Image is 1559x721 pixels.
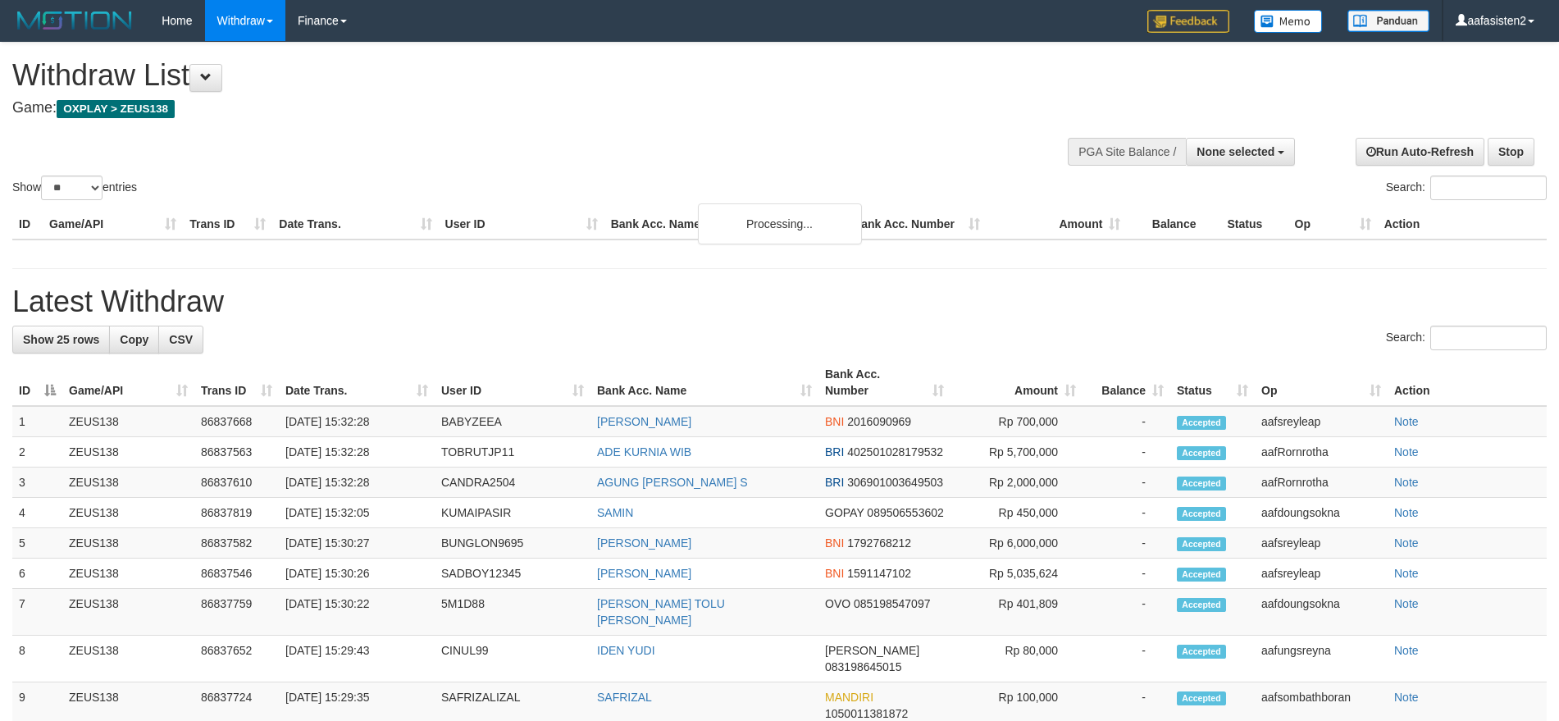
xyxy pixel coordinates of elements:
[194,498,279,528] td: 86837819
[1255,559,1388,589] td: aafsreyleap
[597,536,691,550] a: [PERSON_NAME]
[12,406,62,437] td: 1
[12,528,62,559] td: 5
[12,326,110,354] a: Show 25 rows
[1083,437,1170,468] td: -
[43,209,183,240] th: Game/API
[1394,445,1419,459] a: Note
[12,498,62,528] td: 4
[279,406,435,437] td: [DATE] 15:32:28
[825,597,850,610] span: OVO
[194,359,279,406] th: Trans ID: activate to sort column ascending
[194,559,279,589] td: 86837546
[194,468,279,498] td: 86837610
[1255,498,1388,528] td: aafdoungsokna
[279,498,435,528] td: [DATE] 15:32:05
[1288,209,1378,240] th: Op
[439,209,604,240] th: User ID
[1394,506,1419,519] a: Note
[846,209,987,240] th: Bank Acc. Number
[597,644,655,657] a: IDEN YUDI
[1394,476,1419,489] a: Note
[1356,138,1484,166] a: Run Auto-Refresh
[597,506,633,519] a: SAMIN
[62,636,194,682] td: ZEUS138
[818,359,950,406] th: Bank Acc. Number: activate to sort column ascending
[1388,359,1547,406] th: Action
[435,406,590,437] td: BABYZEEA
[1488,138,1534,166] a: Stop
[1177,598,1226,612] span: Accepted
[1394,415,1419,428] a: Note
[279,636,435,682] td: [DATE] 15:29:43
[183,209,272,240] th: Trans ID
[279,437,435,468] td: [DATE] 15:32:28
[825,415,844,428] span: BNI
[1430,176,1547,200] input: Search:
[950,437,1083,468] td: Rp 5,700,000
[57,100,175,118] span: OXPLAY > ZEUS138
[194,528,279,559] td: 86837582
[62,406,194,437] td: ZEUS138
[825,476,844,489] span: BRI
[590,359,818,406] th: Bank Acc. Name: activate to sort column ascending
[12,589,62,636] td: 7
[825,644,919,657] span: [PERSON_NAME]
[1394,536,1419,550] a: Note
[1255,636,1388,682] td: aafungsreyna
[1220,209,1288,240] th: Status
[62,437,194,468] td: ZEUS138
[435,559,590,589] td: SADBOY12345
[950,559,1083,589] td: Rp 5,035,624
[597,567,691,580] a: [PERSON_NAME]
[1170,359,1255,406] th: Status: activate to sort column ascending
[158,326,203,354] a: CSV
[825,660,901,673] span: Copy 083198645015 to clipboard
[825,445,844,459] span: BRI
[1083,559,1170,589] td: -
[1255,437,1388,468] td: aafRornrotha
[950,589,1083,636] td: Rp 401,809
[1083,589,1170,636] td: -
[825,691,873,704] span: MANDIRI
[1147,10,1229,33] img: Feedback.jpg
[12,100,1023,116] h4: Game:
[604,209,846,240] th: Bank Acc. Name
[62,589,194,636] td: ZEUS138
[1430,326,1547,350] input: Search:
[23,333,99,346] span: Show 25 rows
[279,589,435,636] td: [DATE] 15:30:22
[1083,468,1170,498] td: -
[435,636,590,682] td: CINUL99
[12,285,1547,318] h1: Latest Withdraw
[435,589,590,636] td: 5M1D88
[1177,537,1226,551] span: Accepted
[62,559,194,589] td: ZEUS138
[1394,567,1419,580] a: Note
[1255,359,1388,406] th: Op: activate to sort column ascending
[62,468,194,498] td: ZEUS138
[279,468,435,498] td: [DATE] 15:32:28
[1255,528,1388,559] td: aafsreyleap
[169,333,193,346] span: CSV
[1083,359,1170,406] th: Balance: activate to sort column ascending
[12,8,137,33] img: MOTION_logo.png
[1127,209,1220,240] th: Balance
[987,209,1127,240] th: Amount
[1083,406,1170,437] td: -
[435,528,590,559] td: BUNGLON9695
[847,476,943,489] span: Copy 306901003649503 to clipboard
[950,468,1083,498] td: Rp 2,000,000
[597,691,652,704] a: SAFRIZAL
[194,589,279,636] td: 86837759
[12,59,1023,92] h1: Withdraw List
[950,406,1083,437] td: Rp 700,000
[825,536,844,550] span: BNI
[1083,636,1170,682] td: -
[12,437,62,468] td: 2
[825,707,908,720] span: Copy 1050011381872 to clipboard
[1386,176,1547,200] label: Search:
[847,567,911,580] span: Copy 1591147102 to clipboard
[12,359,62,406] th: ID: activate to sort column descending
[1177,645,1226,659] span: Accepted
